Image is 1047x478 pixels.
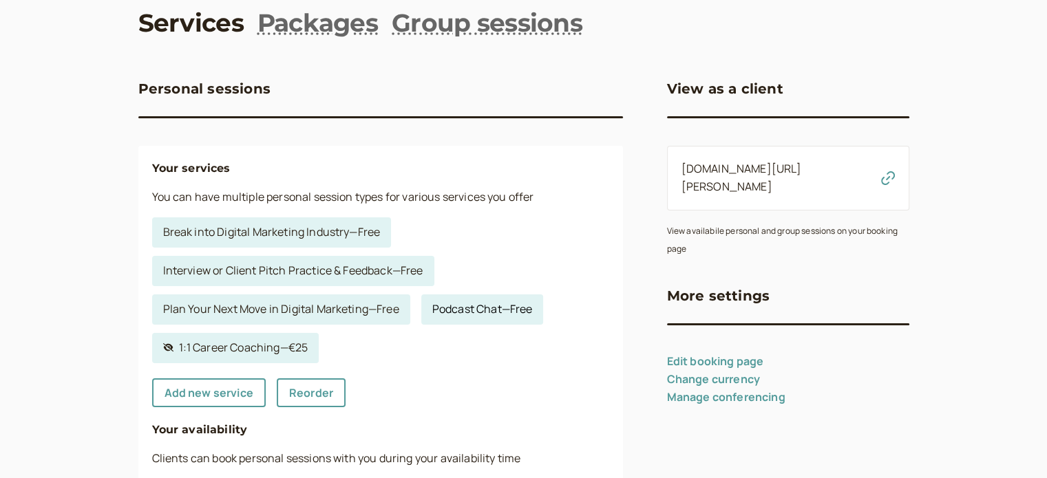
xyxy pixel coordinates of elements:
a: Plan Your Next Move in Digital Marketing—Free [152,294,410,325]
p: Clients can book personal sessions with you during your availability time [152,450,609,468]
a: Change currency [667,371,760,387]
a: Services [138,6,244,40]
a: Manage conferencing [667,389,785,404]
iframe: Chat Widget [978,412,1047,478]
h4: Your services [152,160,609,177]
h3: More settings [667,285,770,307]
a: Edit booking page [667,354,764,369]
a: Reorder [277,378,346,407]
h4: Your availability [152,421,609,439]
h3: View as a client [667,78,783,100]
a: [DOMAIN_NAME][URL][PERSON_NAME] [681,161,802,194]
a: 1:1 Career Coaching—€25 [152,333,319,363]
a: Add new service [152,378,266,407]
p: You can have multiple personal session types for various services you offer [152,188,609,206]
h3: Personal sessions [138,78,271,100]
small: View availabile personal and group sessions on your booking page [667,225,898,254]
a: Break into Digital Marketing Industry—Free [152,217,392,248]
a: Podcast Chat—Free [421,294,544,325]
a: Packages [257,6,378,40]
a: Interview or Client Pitch Practice & Feedback—Free [152,256,434,286]
a: Group sessions [392,6,582,40]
